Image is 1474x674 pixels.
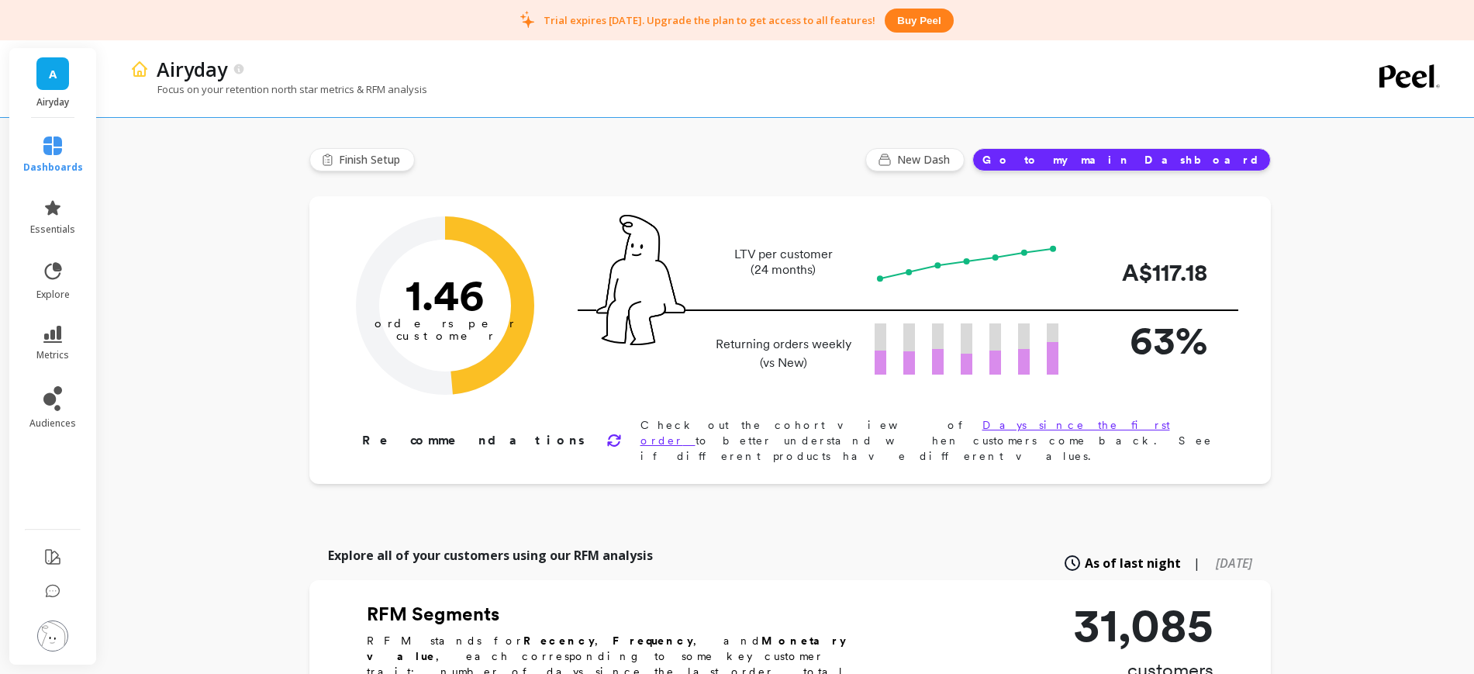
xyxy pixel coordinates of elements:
[30,223,75,236] span: essentials
[37,620,68,652] img: profile picture
[25,96,81,109] p: Airyday
[613,634,693,647] b: Frequency
[1073,602,1213,648] p: 31,085
[375,316,516,330] tspan: orders per
[1083,255,1207,290] p: A$117.18
[1193,554,1200,572] span: |
[309,148,415,171] button: Finish Setup
[544,13,875,27] p: Trial expires [DATE]. Upgrade the plan to get access to all features!
[328,546,653,565] p: Explore all of your customers using our RFM analysis
[885,9,953,33] button: Buy peel
[1085,554,1181,572] span: As of last night
[36,349,69,361] span: metrics
[49,65,57,83] span: A
[596,215,685,345] img: pal seatted on line
[130,60,149,78] img: header icon
[362,431,588,450] p: Recommendations
[1216,555,1252,572] span: [DATE]
[29,417,76,430] span: audiences
[36,289,70,301] span: explore
[1083,311,1207,369] p: 63%
[23,161,83,174] span: dashboards
[130,82,427,96] p: Focus on your retention north star metrics & RFM analysis
[897,152,954,168] span: New Dash
[640,417,1221,464] p: Check out the cohort view of to better understand when customers come back. See if different prod...
[367,602,894,627] h2: RFM Segments
[972,148,1271,171] button: Go to my main Dashboard
[406,269,485,320] text: 1.46
[157,56,227,82] p: Airyday
[339,152,405,168] span: Finish Setup
[865,148,965,171] button: New Dash
[523,634,595,647] b: Recency
[711,335,856,372] p: Returning orders weekly (vs New)
[711,247,856,278] p: LTV per customer (24 months)
[395,329,494,343] tspan: customer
